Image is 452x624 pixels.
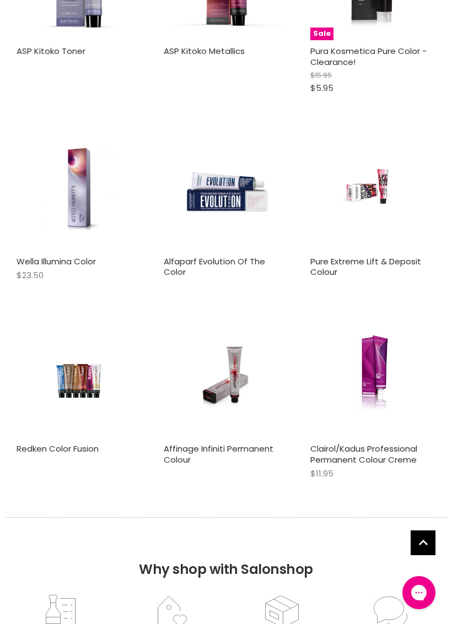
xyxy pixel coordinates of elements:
[310,28,333,40] span: Sale
[37,313,121,438] img: Redken Color Fusion
[310,443,417,465] a: Clairol/Kadus Professional Permanent Colour Creme
[17,45,85,57] a: ASP Kitoko Toner
[310,313,435,438] a: Clairol/Kadus Professional Permanent Colour Creme
[185,313,268,438] img: Affinage Infiniti Permanent Colour
[6,517,446,594] h2: Why shop with Salonshop
[411,530,435,555] a: Back to top
[164,256,265,278] a: Alfaparf Evolution Of The Color
[397,572,441,613] iframe: Gorgias live chat messenger
[17,443,99,454] a: Redken Color Fusion
[17,256,96,267] a: Wella Illumina Color
[310,256,421,278] a: Pure Extreme Lift & Deposit Colour
[37,126,121,251] img: Wella Illumina Color
[411,530,435,559] span: Back to top
[331,313,415,438] img: Clairol/Kadus Professional Permanent Colour Creme
[310,82,333,94] span: $5.95
[164,313,289,438] a: Affinage Infiniti Permanent Colour
[17,126,142,251] a: Wella Illumina Color
[331,126,415,251] img: Pure Extreme Lift & Deposit Colour
[310,468,333,479] span: $11.95
[310,45,427,68] a: Pura Kosmetica Pure Color - Clearance!
[310,126,435,251] a: Pure Extreme Lift & Deposit Colour
[164,126,289,251] img: Alfaparf Evolution Of The Color
[310,70,332,80] span: $15.95
[17,269,44,281] span: $23.50
[17,313,142,438] a: Redken Color Fusion
[164,45,245,57] a: ASP Kitoko Metallics
[164,443,273,465] a: Affinage Infiniti Permanent Colour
